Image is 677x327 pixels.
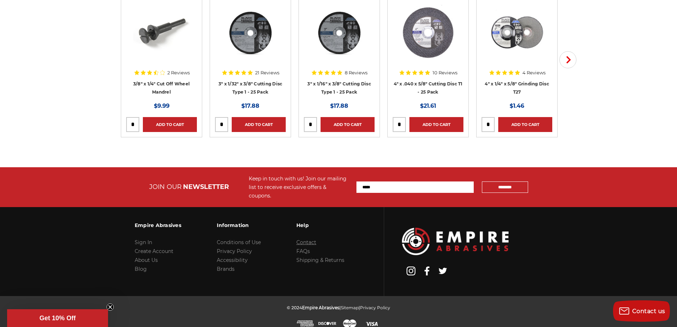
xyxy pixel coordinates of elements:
img: 3/8" inch x 1/4" inch mandrel [133,4,190,61]
span: $17.88 [241,102,259,109]
a: 3" x 1/32" x 3/8" Cutting Disc Type 1 - 25 Pack [219,81,283,95]
a: 4 inch BHA grinding wheels [482,4,552,72]
span: Contact us [632,308,665,315]
a: Sign In [135,239,152,246]
a: 3" x 1/32" x 3/8" Cut Off Wheel [215,4,286,72]
a: Privacy Policy [360,305,390,310]
button: Next [559,51,576,68]
a: 3" x 1/16" x 3/8" Cutting Disc Type 1 - 25 Pack [307,81,371,95]
span: $17.88 [330,102,348,109]
span: Get 10% Off [39,315,76,322]
img: Empire Abrasives Logo Image [402,228,509,255]
h3: Help [296,218,344,233]
a: Blog [135,266,147,272]
a: Privacy Policy [217,248,252,254]
span: 21 Reviews [255,70,279,75]
span: NEWSLETTER [183,183,229,191]
a: Add to Cart [409,117,463,132]
span: Empire Abrasives [302,305,339,310]
div: Keep in touch with us! Join our mailing list to receive exclusive offers & coupons. [249,174,349,200]
a: FAQs [296,248,310,254]
p: © 2024 | | [287,303,390,312]
a: Create Account [135,248,173,254]
a: Brands [217,266,235,272]
span: $21.61 [420,102,436,109]
div: Get 10% OffClose teaser [7,309,108,327]
span: $9.99 [154,102,170,109]
a: 3" x 1/16" x 3/8" Cutting Disc [304,4,375,72]
a: Add to Cart [498,117,552,132]
span: 10 Reviews [432,70,457,75]
a: 3/8" x 1/4" Cut Off Wheel Mandrel [133,81,190,95]
a: Add to Cart [143,117,197,132]
a: 4 inch cut off wheel for angle grinder [393,4,463,72]
img: 3" x 1/32" x 3/8" Cut Off Wheel [222,4,279,61]
span: JOIN OUR [149,183,182,191]
span: 2 Reviews [167,70,190,75]
button: Contact us [613,300,670,322]
a: Add to Cart [321,117,375,132]
img: 3" x 1/16" x 3/8" Cutting Disc [311,4,368,61]
a: 3/8" inch x 1/4" inch mandrel [126,4,197,72]
a: 4" x .040 x 5/8" Cutting Disc T1 - 25 Pack [394,81,463,95]
a: Accessibility [217,257,248,263]
span: $1.46 [510,102,524,109]
a: About Us [135,257,158,263]
button: Close teaser [107,304,114,311]
img: 4 inch BHA grinding wheels [489,4,546,61]
img: 4 inch cut off wheel for angle grinder [400,4,457,61]
a: 4" x 1/4" x 5/8" Grinding Disc T27 [485,81,549,95]
a: Conditions of Use [217,239,261,246]
h3: Information [217,218,261,233]
span: 4 Reviews [522,70,546,75]
a: Add to Cart [232,117,286,132]
a: Shipping & Returns [296,257,344,263]
a: Contact [296,239,316,246]
h3: Empire Abrasives [135,218,181,233]
a: Sitemap [341,305,359,310]
span: 8 Reviews [345,70,367,75]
